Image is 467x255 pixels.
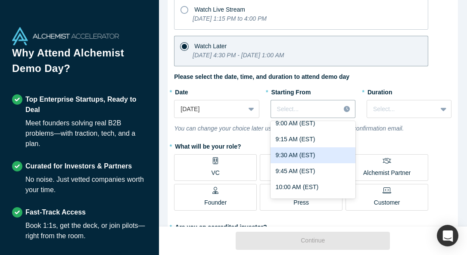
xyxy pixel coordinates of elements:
[193,15,267,22] i: [DATE] 1:15 PM to 4:00 PM
[25,221,147,241] div: Book 1:1s, get the deck, or join pilots—right from the room.
[25,118,147,149] div: Meet founders solving real B2B problems—with traction, tech, and a plan.
[293,198,309,207] p: Press
[25,96,137,113] strong: Top Enterprise Startups, Ready to Deal
[25,208,86,216] strong: Fast-Track Access
[271,179,355,195] div: 10:00 AM (EST)
[25,174,147,195] div: No noise. Just vetted companies worth your time.
[271,195,355,211] div: 10:15 AM (EST)
[367,85,451,97] label: Duration
[193,52,284,59] i: [DATE] 4:30 PM - [DATE] 1:00 AM
[212,168,220,177] p: VC
[194,43,227,50] span: Watch Later
[271,85,311,97] label: Starting From
[271,131,355,147] div: 9:15 AM (EST)
[174,220,451,232] label: Are you an accredited investor?
[271,115,355,131] div: 9:00 AM (EST)
[25,162,132,170] strong: Curated for Investors & Partners
[363,168,411,177] p: Alchemist Partner
[174,139,451,151] label: What will be your role?
[174,85,259,97] label: Date
[236,232,390,250] button: Continue
[12,45,147,82] h1: Why Attend Alchemist Demo Day?
[174,72,349,81] label: Please select the date, time, and duration to attend demo day
[12,27,119,45] img: Alchemist Accelerator Logo
[271,147,355,163] div: 9:30 AM (EST)
[194,6,245,13] span: Watch Live Stream
[204,198,227,207] p: Founder
[374,198,400,207] p: Customer
[271,163,355,179] div: 9:45 AM (EST)
[174,125,404,132] i: You can change your choice later using the link in your registration confirmation email.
